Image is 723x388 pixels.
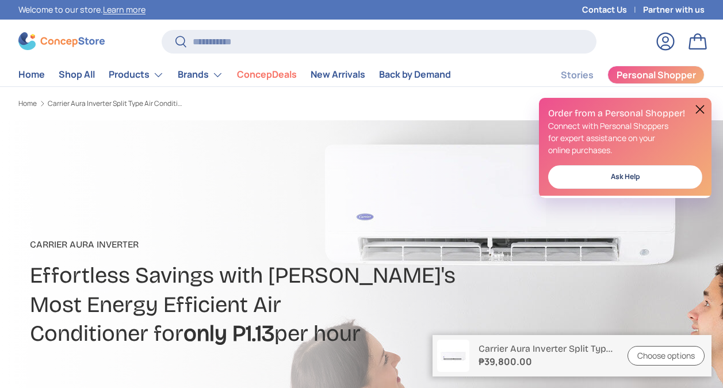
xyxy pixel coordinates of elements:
[548,107,702,120] h2: Order from a Personal Shopper!
[548,120,702,156] p: Connect with Personal Shoppers for expert assistance on your online purchases.
[18,63,451,86] nav: Primary
[607,66,705,84] a: Personal Shopper
[533,63,705,86] nav: Secondary
[109,63,164,86] a: Products
[30,261,472,348] h2: Effortless Savings with [PERSON_NAME]'s Most Energy Efficient Air Conditioner for per hour
[643,3,705,16] a: Partner with us
[582,3,643,16] a: Contact Us
[102,63,171,86] summary: Products
[183,320,274,347] strong: only P1.13
[617,70,696,79] span: Personal Shopper
[18,3,146,16] p: Welcome to our store.
[479,355,614,368] strong: ₱39,800.00
[561,64,594,86] a: Stories
[18,98,382,109] nav: Breadcrumbs
[103,4,146,15] a: Learn more
[48,100,186,107] a: Carrier Aura Inverter Split Type Air Conditioner
[311,63,365,86] a: New Arrivals
[18,63,45,86] a: Home
[59,63,95,86] a: Shop All
[178,63,223,86] a: Brands
[628,346,705,366] a: Choose options
[479,343,614,354] p: Carrier Aura Inverter Split Type Air Conditioner
[379,63,451,86] a: Back by Demand
[30,238,472,252] p: CARRIER AURA INVERTER
[18,32,105,50] img: ConcepStore
[171,63,230,86] summary: Brands
[548,165,702,189] a: Ask Help
[237,63,297,86] a: ConcepDeals
[18,100,37,107] a: Home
